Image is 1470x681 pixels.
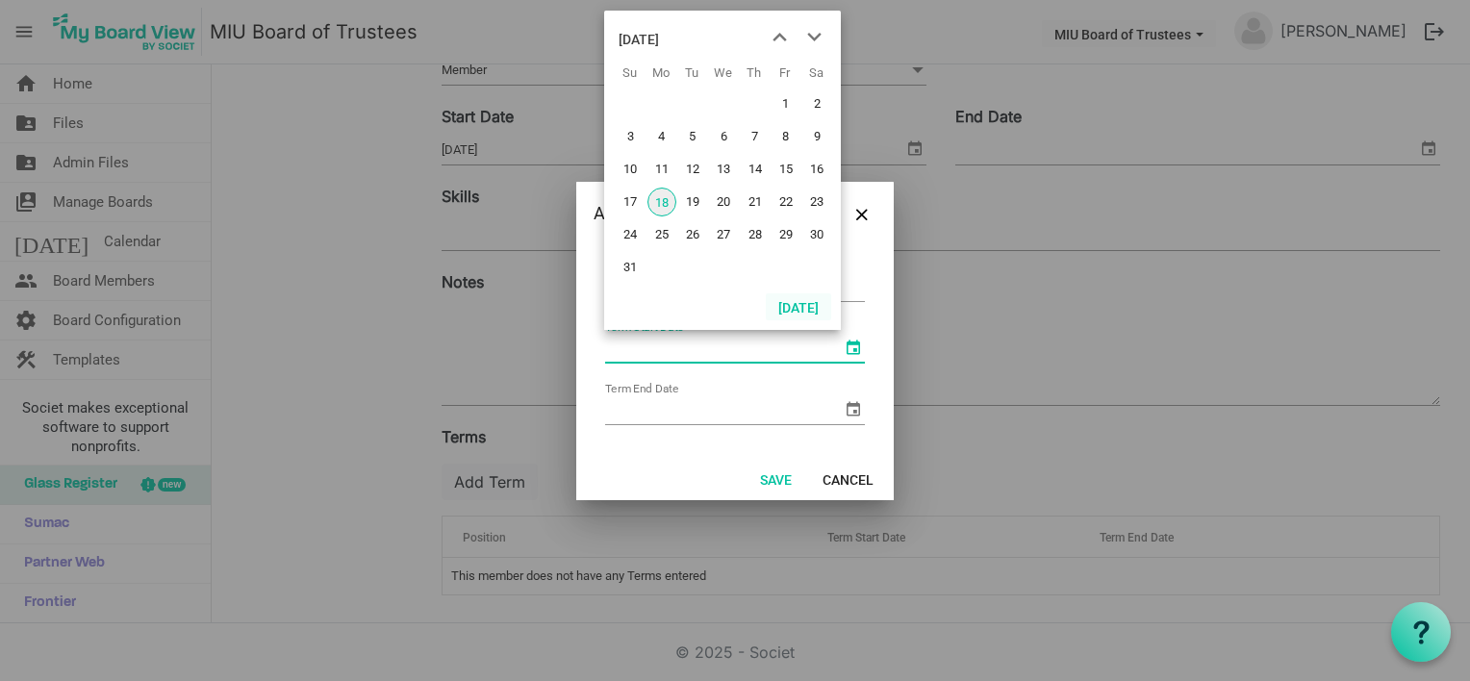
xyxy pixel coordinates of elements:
[616,188,645,216] span: Sunday, August 17, 2025
[678,122,707,151] span: Tuesday, August 5, 2025
[741,155,770,184] span: Thursday, August 14, 2025
[772,122,800,151] span: Friday, August 8, 2025
[619,20,659,59] div: title
[616,122,645,151] span: Sunday, August 3, 2025
[762,20,797,55] button: previous month
[741,122,770,151] span: Thursday, August 7, 2025
[707,59,738,88] th: We
[647,155,676,184] span: Monday, August 11, 2025
[802,188,831,216] span: Saturday, August 23, 2025
[709,122,738,151] span: Wednesday, August 6, 2025
[802,122,831,151] span: Saturday, August 9, 2025
[766,293,831,320] button: Today
[709,220,738,249] span: Wednesday, August 27, 2025
[842,397,865,420] span: select
[647,220,676,249] span: Monday, August 25, 2025
[678,155,707,184] span: Tuesday, August 12, 2025
[576,182,894,500] div: Dialog edit
[646,186,676,218] td: Monday, August 18, 2025
[802,155,831,184] span: Saturday, August 16, 2025
[741,188,770,216] span: Thursday, August 21, 2025
[748,466,804,492] button: Save
[616,155,645,184] span: Sunday, August 10, 2025
[647,188,676,216] span: Monday, August 18, 2025
[594,199,820,228] div: Add Term
[772,188,800,216] span: Friday, August 22, 2025
[848,199,876,228] button: Close
[770,59,800,88] th: Fr
[614,59,645,88] th: Su
[616,253,645,282] span: Sunday, August 31, 2025
[709,188,738,216] span: Wednesday, August 20, 2025
[842,336,865,359] span: select
[800,59,831,88] th: Sa
[810,466,886,492] button: Cancel
[616,220,645,249] span: Sunday, August 24, 2025
[802,220,831,249] span: Saturday, August 30, 2025
[772,155,800,184] span: Friday, August 15, 2025
[646,59,676,88] th: Mo
[678,188,707,216] span: Tuesday, August 19, 2025
[678,220,707,249] span: Tuesday, August 26, 2025
[797,20,831,55] button: next month
[741,220,770,249] span: Thursday, August 28, 2025
[802,89,831,118] span: Saturday, August 2, 2025
[647,122,676,151] span: Monday, August 4, 2025
[709,155,738,184] span: Wednesday, August 13, 2025
[739,59,770,88] th: Th
[772,220,800,249] span: Friday, August 29, 2025
[676,59,707,88] th: Tu
[772,89,800,118] span: Friday, August 1, 2025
